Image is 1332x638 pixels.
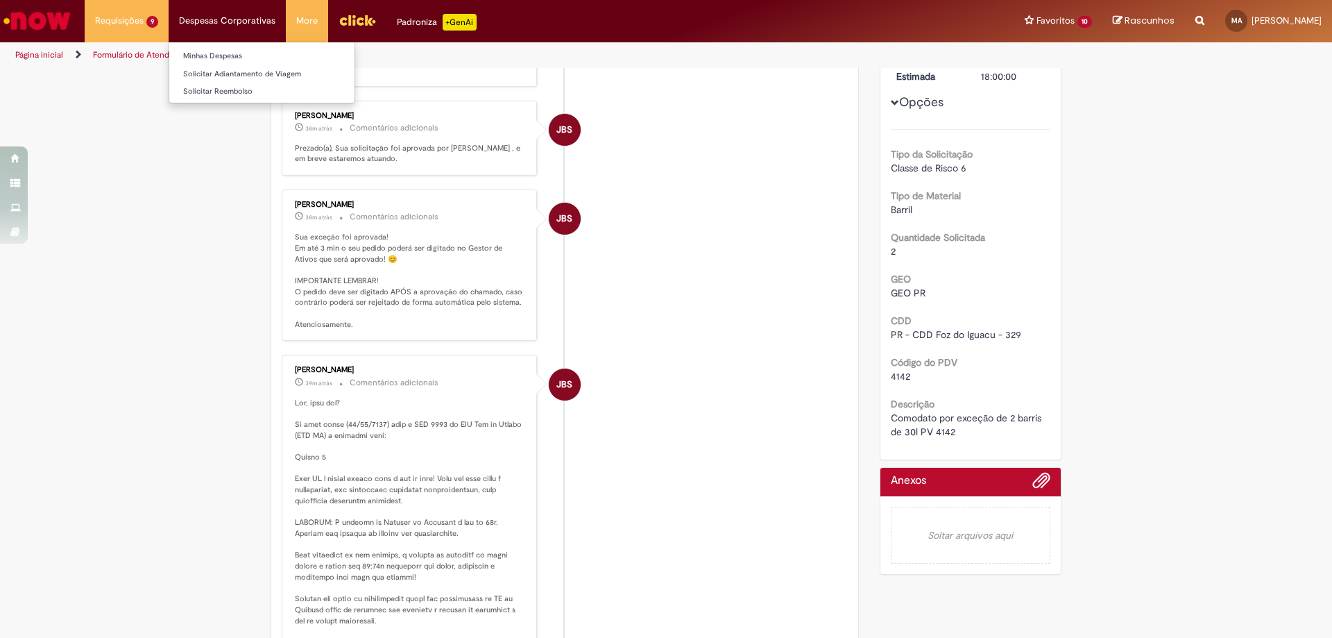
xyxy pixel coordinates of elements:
a: Página inicial [15,49,63,60]
span: [PERSON_NAME] [1252,15,1322,26]
span: MA [1231,16,1242,25]
div: Padroniza [397,14,477,31]
small: Comentários adicionais [350,122,438,134]
span: GEO PR [891,287,925,299]
p: Sua exceção foi aprovada! Em até 3 min o seu pedido poderá ser digitado no Gestor de Ativos que s... [295,232,526,330]
span: 10 [1077,16,1092,28]
dt: Conclusão Estimada [886,56,971,83]
span: JBS [556,202,572,235]
span: Favoritos [1036,14,1075,28]
span: 38m atrás [305,124,332,133]
img: ServiceNow [1,7,73,35]
span: 39m atrás [305,379,332,387]
a: Formulário de Atendimento [93,49,196,60]
span: Classe de Risco 6 [891,162,966,174]
span: Barril [891,203,912,216]
span: Comodato por exceção de 2 barris de 30l PV 4142 [891,412,1044,438]
b: Quantidade Solicitada [891,231,985,244]
p: +GenAi [443,14,477,31]
button: Adicionar anexos [1032,471,1050,496]
ul: Despesas Corporativas [169,42,355,103]
time: 30/09/2025 08:29:57 [305,124,332,133]
p: Prezado(a), Sua solicitação foi aprovada por [PERSON_NAME] , e em breve estaremos atuando. [295,143,526,165]
div: [PERSON_NAME] [295,112,526,120]
span: Requisições [95,14,144,28]
b: Tipo de Material [891,190,961,202]
b: Descrição [891,398,934,410]
div: [DATE] 18:00:00 [981,56,1045,83]
b: Código do PDV [891,356,957,369]
a: Solicitar Adiantamento de Viagem [169,67,355,82]
div: [PERSON_NAME] [295,366,526,374]
time: 30/09/2025 08:28:58 [305,379,332,387]
a: Minhas Despesas [169,49,355,64]
b: Tipo da Solicitação [891,148,973,160]
a: Solicitar Reembolso [169,84,355,99]
div: Jacqueline Batista Shiota [549,114,581,146]
em: Soltar arquivos aqui [891,507,1051,564]
img: click_logo_yellow_360x200.png [339,10,376,31]
span: More [296,14,318,28]
span: JBS [556,368,572,401]
small: Comentários adicionais [350,377,438,389]
small: Comentários adicionais [350,211,438,223]
time: 30/09/2025 08:29:47 [305,213,332,221]
h2: Anexos [891,475,926,487]
span: JBS [556,113,572,146]
b: CDD [891,314,912,327]
span: PR - CDD Foz do Iguacu - 329 [891,328,1021,341]
a: Rascunhos [1113,15,1175,28]
b: GEO [891,273,911,285]
div: [PERSON_NAME] [295,201,526,209]
span: Rascunhos [1125,14,1175,27]
div: Jacqueline Batista Shiota [549,369,581,401]
span: 9 [146,16,158,28]
span: 4142 [891,370,910,383]
span: 38m atrás [305,213,332,221]
span: Despesas Corporativas [179,14,275,28]
div: Jacqueline Batista Shiota [549,203,581,235]
span: 2 [891,245,896,258]
ul: Trilhas de página [10,42,878,68]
